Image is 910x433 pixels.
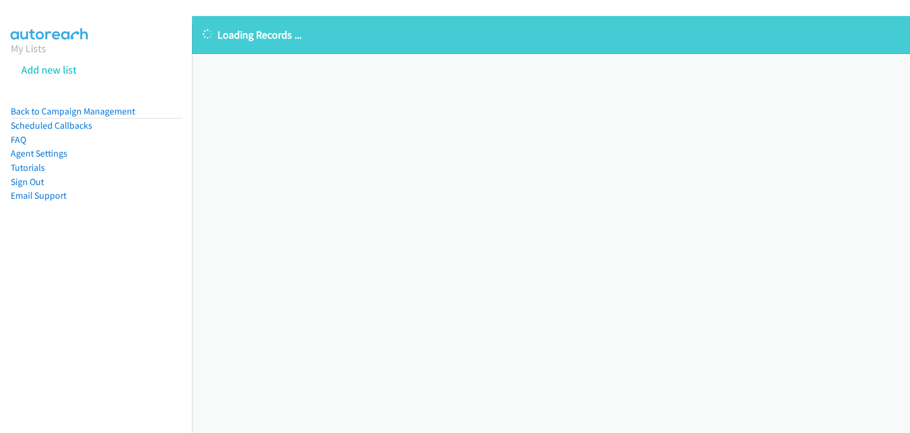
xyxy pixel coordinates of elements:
[11,176,44,187] a: Sign Out
[11,162,45,173] a: Tutorials
[11,134,26,145] a: FAQ
[203,27,899,43] p: Loading Records ...
[11,190,66,201] a: Email Support
[11,42,46,55] a: My Lists
[11,106,135,117] a: Back to Campaign Management
[11,148,68,159] a: Agent Settings
[21,63,76,77] a: Add new list
[11,120,92,131] a: Scheduled Callbacks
